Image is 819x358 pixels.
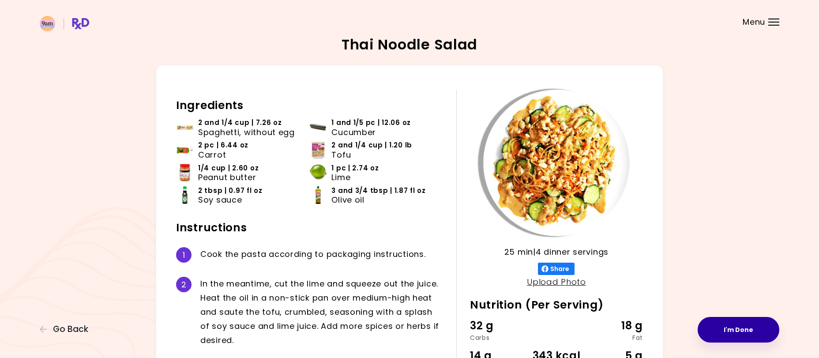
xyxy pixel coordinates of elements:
span: Peanut butter [198,173,256,182]
span: 2 tbsp | 0.97 fl oz [198,186,263,196]
button: Go Back [40,324,93,334]
span: 2 and 1/4 cup | 7.26 oz [198,118,282,128]
h2: Thai Noodle Salad [342,38,477,52]
div: 1 [176,247,192,263]
button: Share [538,263,575,275]
span: 3 and 3/4 tbsp | 1.87 fl oz [331,186,425,196]
span: Cucumber [331,128,376,137]
div: 2 [176,277,192,292]
span: 2 pc | 6.44 oz [198,140,248,150]
span: 1 pc | 2.74 oz [331,163,379,173]
span: Menu [743,18,765,26]
div: I n t h e m e a n t i m e , c u t t h e l i m e a n d s q u e e z e o u t t h e j u i c e . H e a... [200,277,443,347]
span: Carrot [198,150,226,160]
span: Share [549,265,571,272]
span: 1 and 1/5 pc | 12.06 oz [331,118,411,128]
span: Go Back [53,324,88,334]
span: Soy sauce [198,195,242,205]
span: Tofu [331,150,351,160]
span: Olive oil [331,195,364,205]
div: Carbs [470,335,528,341]
h2: Instructions [176,221,443,235]
h2: Nutrition (Per Serving) [470,298,643,312]
div: 18 g [585,317,643,334]
div: C o o k t h e p a s t a a c c o r d i n g t o p a c k a g i n g i n s t r u c t i o n s . [200,247,443,263]
div: 32 g [470,317,528,334]
p: 25 min | 4 dinner servings [470,245,643,259]
span: Lime [331,173,350,182]
span: 1/4 cup | 2.60 oz [198,163,259,173]
h2: Ingredients [176,98,443,113]
button: I'm Done [698,317,779,343]
div: Fat [585,335,643,341]
a: Upload Photo [527,276,586,287]
span: 2 and 1/4 cup | 1.20 lb [331,140,412,150]
span: Spaghetti, without egg [198,128,295,137]
img: RxDiet [40,16,89,31]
